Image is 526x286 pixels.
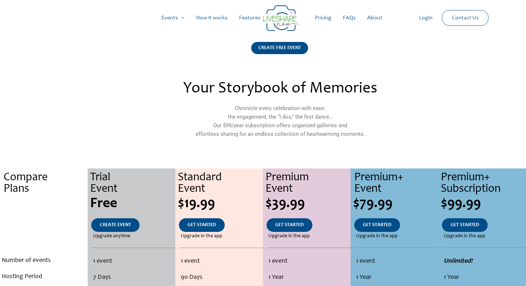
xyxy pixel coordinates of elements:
[361,6,388,29] a: About
[181,270,261,286] li: 90 Days
[251,42,308,63] a: CREATE FREE EVENT
[34,218,53,232] a: .
[178,197,263,211] div: $19.99
[13,6,513,29] nav: Site Navigation
[233,6,266,29] a: Features
[363,223,391,228] span: GET STARTED
[90,172,175,195] div: Trial Event
[354,172,438,195] div: Premium+ Event
[441,172,526,195] div: Premium+ Subscription
[267,218,312,232] a: GET STARTED
[187,223,216,228] span: GET STARTED
[91,218,140,232] a: CREATE EVENT
[268,253,349,270] li: 1 event
[90,197,175,211] div: Free
[2,269,86,285] li: Hosting Period
[4,172,88,195] div: Compare Plans
[156,6,190,29] a: Events
[444,232,485,240] span: Upgrade in the app
[268,270,349,286] li: 1 Year
[2,253,86,269] li: Number of events
[179,218,225,232] a: GET STARTED
[190,6,233,29] a: How it works
[93,253,173,270] li: 1 event
[446,10,484,25] a: Contact Us
[178,172,263,195] div: Standard Event
[43,223,44,228] span: .
[356,253,437,270] li: 1 event
[43,234,44,239] span: .
[93,232,130,240] span: Upgrade anytime
[441,197,526,211] div: $99.99
[266,172,351,195] div: Premium Event
[444,270,524,286] li: 1 Year
[125,104,435,138] p: Chronicle every celebration with ease: the engagement, the “I dos,” the first dance… Our $99/year...
[125,81,435,97] h2: Your Storybook of Memories
[444,258,473,264] strong: Unlimited!
[450,223,479,228] span: GET STARTED
[268,232,310,240] span: Upgrade in the app
[275,223,304,228] span: GET STARTED
[337,6,361,29] a: FAQs
[413,6,438,29] a: Login
[263,5,299,31] img: Group 14 | Live Photo Slideshow for Events | Create Free Events Album for Any Occasion
[442,218,488,232] a: GET STARTED
[100,223,131,228] span: CREATE EVENT
[266,197,351,211] div: $39.99
[251,42,308,54] div: CREATE FREE EVENT
[93,270,173,286] li: 7 Days
[356,232,398,240] span: Upgrade in the app
[356,270,437,286] li: 1 Year
[354,218,400,232] a: GET STARTED
[42,197,45,211] span: .
[181,253,261,270] li: 1 event
[181,232,222,240] span: Upgrade in the app
[309,6,337,29] a: Pricing
[353,197,438,211] div: $79.99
